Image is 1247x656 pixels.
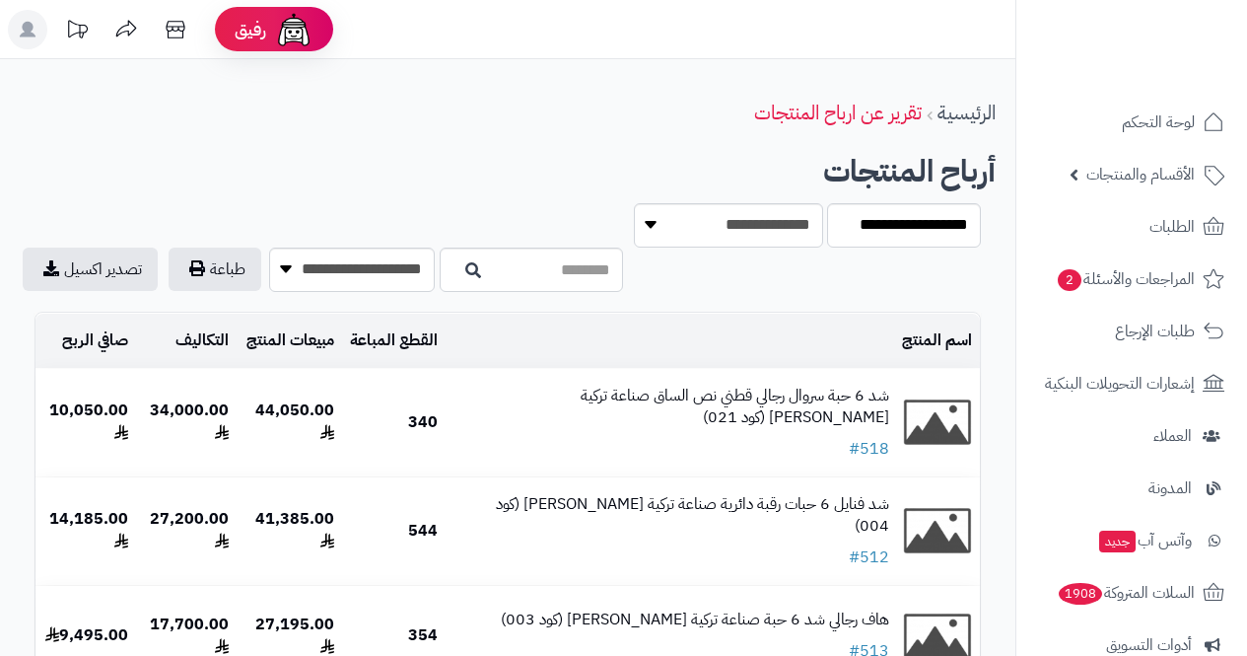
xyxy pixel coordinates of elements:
[467,385,889,430] p: شد 6 حبة سروال رجالي قطني نص الساق صناعة تركية [PERSON_NAME] (كود 021)
[1028,99,1235,146] a: لوحة التحكم
[1097,527,1192,554] span: وآتس آب
[49,507,128,553] b: 14,185.00
[1122,109,1195,136] span: لوحة التحكم
[408,519,438,543] b: 544
[937,98,996,127] a: الرئيسية
[1045,370,1195,398] span: إشعارات التحويلات البنكية
[1057,579,1195,607] span: السلات المتروكة
[1153,422,1192,450] span: العملاء
[501,609,889,631] p: هاف رجالي شد 6 حبة صناعة تركية [PERSON_NAME] (كود 003)
[255,507,334,553] b: 41,385.00
[45,623,128,647] b: 9,495.00
[274,10,313,49] img: ai-face.png
[754,98,922,127] a: تقرير عن ارباح المنتجات
[1113,49,1228,91] img: logo-2.png
[1099,531,1136,552] span: جديد
[169,248,261,291] button: طباعة
[1115,318,1195,345] span: طلبات الإرجاع
[1148,474,1192,502] span: المدونة
[1028,569,1235,617] a: السلات المتروكة1908
[1058,269,1081,291] span: 2
[52,10,102,54] a: تحديثات المنصة
[342,314,446,368] td: القطع المباعة
[903,496,972,565] img: no_image-100x100.png
[23,248,158,291] a: تصدير اكسيل
[1059,583,1102,605] span: 1908
[1028,255,1235,303] a: المراجعات والأسئلة2
[237,314,342,368] td: مبيعات المنتج
[903,388,972,457] img: no_image-100x100.png
[849,546,889,569] a: #512
[1028,465,1235,512] a: المدونة
[1028,360,1235,407] a: إشعارات التحويلات البنكية
[136,314,237,368] td: التكاليف
[1028,412,1235,460] a: العملاء
[408,623,438,647] b: 354
[35,314,136,368] td: صافي الربح
[849,437,889,461] a: #518
[1028,308,1235,355] a: طلبات الإرجاع
[150,507,229,553] b: 27,200.00
[446,314,980,368] td: اسم المنتج
[150,399,229,445] b: 34,000.00
[408,410,438,434] b: 340
[1149,213,1195,241] span: الطلبات
[49,399,128,445] b: 10,050.00
[467,493,889,539] p: شد فنايل 6 حبات رقبة دائرية صناعة تركية [PERSON_NAME] (كود 004)
[1086,161,1195,188] span: الأقسام والمنتجات
[235,18,266,41] span: رفيق
[1056,265,1195,293] span: المراجعات والأسئلة
[1028,203,1235,251] a: الطلبات
[255,399,334,445] b: 44,050.00
[823,148,996,194] b: أرباح المنتجات
[1028,517,1235,564] a: وآتس آبجديد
